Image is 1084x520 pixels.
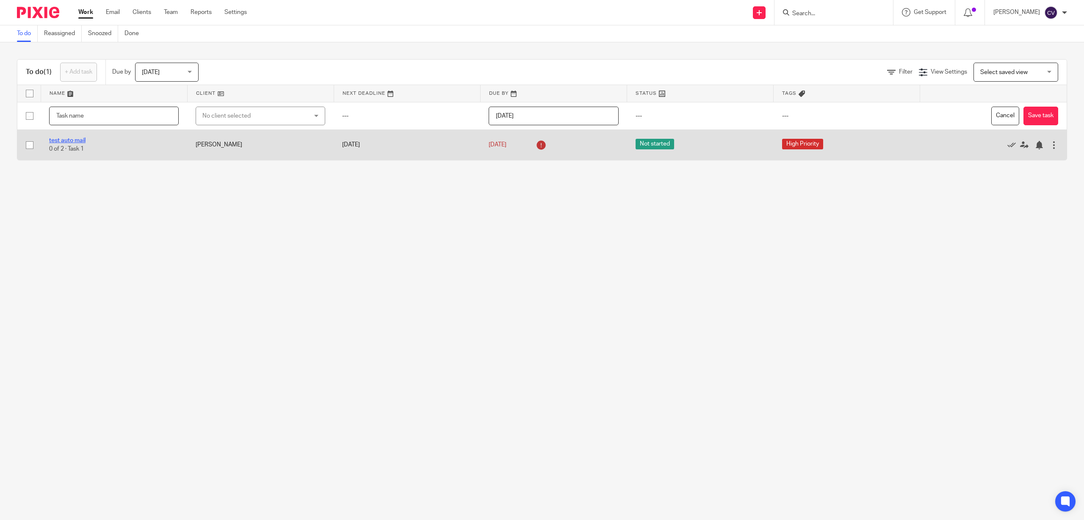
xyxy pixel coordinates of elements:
a: Snoozed [88,25,118,42]
span: Filter [899,69,913,75]
a: Done [124,25,145,42]
input: Pick a date [489,107,618,126]
p: [PERSON_NAME] [993,8,1040,17]
span: [DATE] [489,142,506,148]
span: Get Support [914,9,946,15]
a: To do [17,25,38,42]
td: --- [627,102,774,130]
img: Pixie [17,7,59,18]
span: View Settings [931,69,967,75]
div: No client selected [202,107,300,125]
td: [PERSON_NAME] [187,130,334,160]
span: (1) [44,69,52,75]
img: svg%3E [1044,6,1058,19]
button: Cancel [991,107,1019,126]
input: Task name [49,107,179,126]
a: Reports [191,8,212,17]
span: High Priority [782,139,823,149]
span: Select saved view [980,69,1028,75]
a: Email [106,8,120,17]
td: --- [334,102,480,130]
span: Not started [636,139,674,149]
span: 0 of 2 · Task 1 [49,146,84,152]
span: [DATE] [142,69,160,75]
p: Due by [112,68,131,76]
span: Tags [782,91,796,96]
h1: To do [26,68,52,77]
a: Settings [224,8,247,17]
a: Work [78,8,93,17]
a: Team [164,8,178,17]
a: Clients [133,8,151,17]
td: --- [774,102,920,130]
a: Mark as done [1007,140,1020,149]
button: Save task [1023,107,1058,126]
a: Reassigned [44,25,82,42]
a: + Add task [60,63,97,82]
input: Search [791,10,868,18]
td: [DATE] [334,130,480,160]
a: test auto mail [49,138,86,143]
